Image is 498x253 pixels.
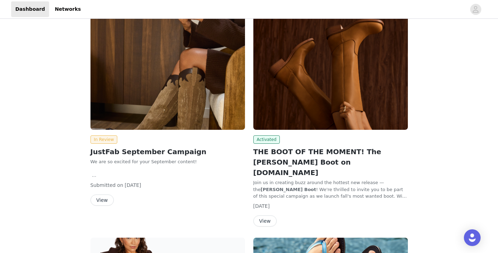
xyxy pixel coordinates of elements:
button: View [253,215,277,227]
div: avatar [472,4,479,15]
button: View [90,195,114,206]
a: Networks [50,1,85,17]
div: Open Intercom Messenger [464,229,481,246]
img: JustFab [90,14,245,130]
p: Join us in creating buzz around the hottest new release — the ! We're thrilled to invite you to b... [253,179,408,200]
a: Dashboard [11,1,49,17]
span: Activated [253,135,280,144]
span: [DATE] [125,182,141,188]
a: View [253,219,277,224]
img: JustFab [253,14,408,130]
strong: [PERSON_NAME] Boot [261,187,316,192]
a: View [90,198,114,203]
h2: THE BOOT OF THE MOMENT! The [PERSON_NAME] Boot on [DOMAIN_NAME] [253,147,408,178]
span: In Review [90,135,118,144]
span: [DATE] [253,203,270,209]
span: Submitted on [90,182,124,188]
h2: JustFab September Campaign [90,147,245,157]
p: We are so excited for your September content! [90,158,245,165]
